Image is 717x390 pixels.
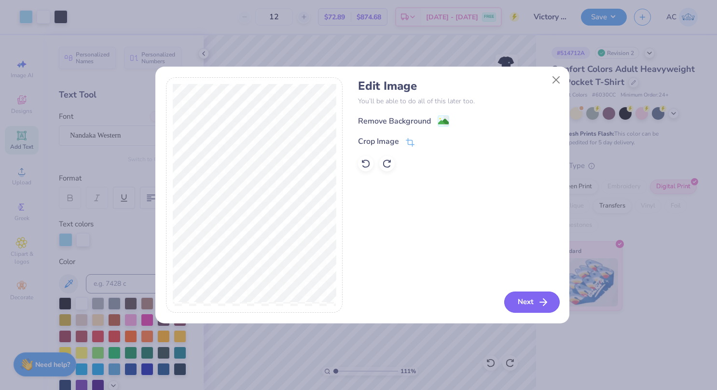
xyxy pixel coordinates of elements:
h4: Edit Image [358,79,558,93]
button: Next [504,292,560,313]
div: Remove Background [358,115,431,127]
div: Crop Image [358,136,399,147]
button: Close [547,70,565,89]
p: You’ll be able to do all of this later too. [358,96,558,106]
